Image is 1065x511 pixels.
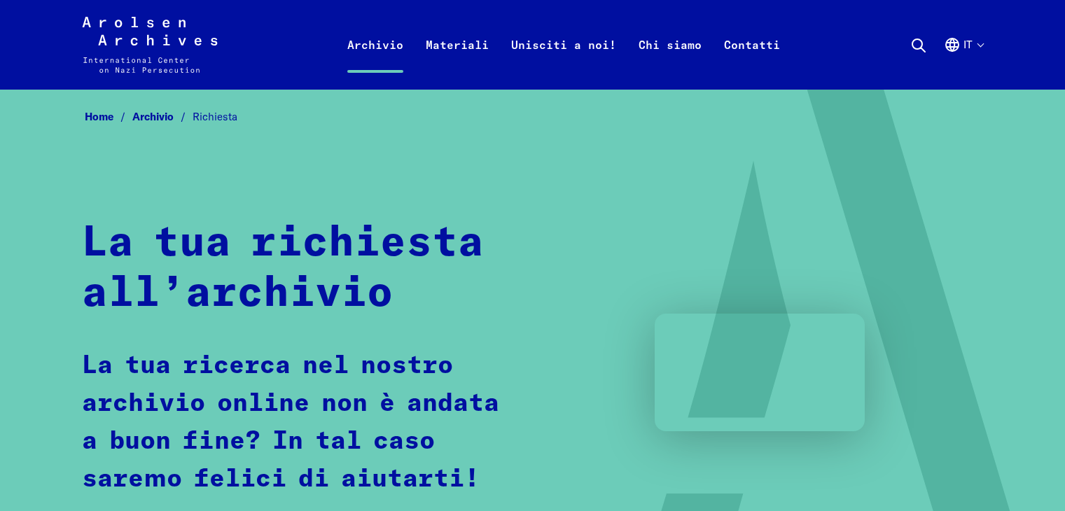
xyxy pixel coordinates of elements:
nav: Breadcrumb [82,106,984,128]
a: Archivio [132,110,193,123]
a: Unisciti a noi! [500,34,627,90]
button: Italiano, selezione lingua [944,36,983,87]
strong: La tua richiesta all’archivio [82,223,484,315]
p: La tua ricerca nel nostro archivio online non è andata a buon fine? In tal caso saremo felici di ... [82,347,508,498]
nav: Primaria [336,17,791,73]
span: Richiesta [193,110,237,123]
a: Archivio [336,34,415,90]
a: Chi siamo [627,34,713,90]
a: Contatti [713,34,791,90]
a: Materiali [415,34,500,90]
a: Home [85,110,132,123]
